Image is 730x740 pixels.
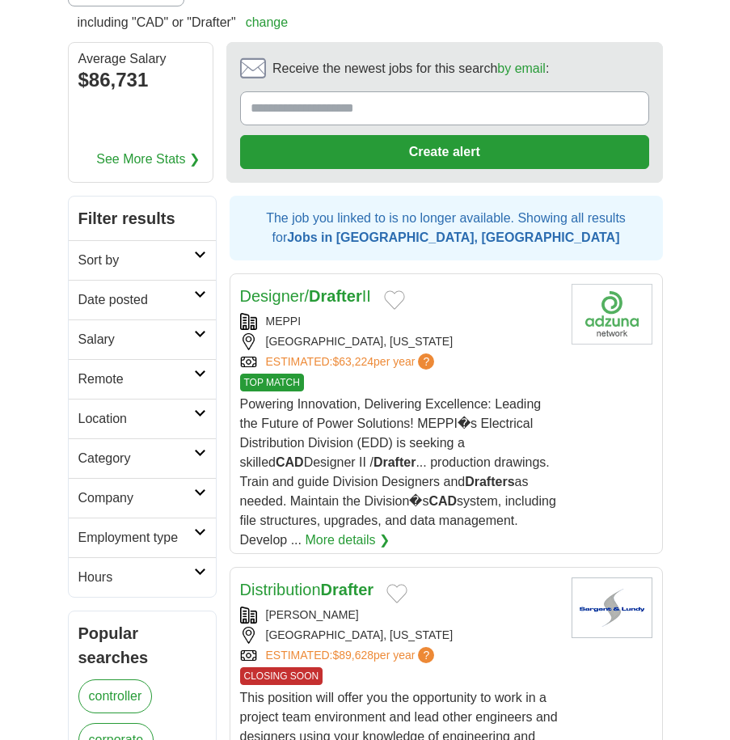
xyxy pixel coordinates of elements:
[69,359,216,399] a: Remote
[78,370,194,389] h2: Remote
[78,621,206,670] h2: Popular searches
[240,333,559,350] div: [GEOGRAPHIC_DATA], [US_STATE]
[384,290,405,310] button: Add to favorite jobs
[240,627,559,644] div: [GEOGRAPHIC_DATA], [US_STATE]
[305,531,390,550] a: More details ❯
[69,319,216,359] a: Salary
[465,475,514,488] strong: Drafters
[69,518,216,557] a: Employment type
[69,240,216,280] a: Sort by
[332,355,373,368] span: $63,224
[69,399,216,438] a: Location
[78,53,203,66] div: Average Salary
[78,409,194,429] h2: Location
[78,66,203,95] div: $86,731
[78,290,194,310] h2: Date posted
[266,608,359,621] a: [PERSON_NAME]
[428,494,457,508] strong: CAD
[96,150,200,169] a: See More Stats ❯
[240,397,556,547] span: Powering Innovation, Delivering Excellence: Leading the Future of Power Solutions! MEPPI�s Electr...
[69,280,216,319] a: Date posted
[240,581,374,598] a: DistributionDrafter
[240,287,371,305] a: Designer/DrafterII
[78,13,289,32] h2: including "CAD" or "Drafter"
[240,667,323,685] span: CLOSING SOON
[418,647,434,663] span: ?
[78,488,194,508] h2: Company
[266,647,438,664] a: ESTIMATED:$89,628per year?
[287,230,619,244] strong: Jobs in [GEOGRAPHIC_DATA], [GEOGRAPHIC_DATA]
[69,197,216,240] h2: Filter results
[230,196,663,260] div: The job you linked to is no longer available. Showing all results for
[276,455,304,469] strong: CAD
[240,313,559,330] div: MEPPI
[309,287,362,305] strong: Drafter
[572,577,652,638] img: Sargent & Lundy logo
[386,584,407,603] button: Add to favorite jobs
[69,478,216,518] a: Company
[78,449,194,468] h2: Category
[69,557,216,597] a: Hours
[78,330,194,349] h2: Salary
[266,353,438,370] a: ESTIMATED:$63,224per year?
[272,59,549,78] span: Receive the newest jobs for this search :
[332,649,373,662] span: $89,628
[69,438,216,478] a: Category
[572,284,652,345] img: Company logo
[321,581,374,598] strong: Drafter
[78,251,194,270] h2: Sort by
[246,15,289,29] a: change
[78,679,153,713] a: controller
[418,353,434,370] span: ?
[497,61,546,75] a: by email
[240,135,649,169] button: Create alert
[78,568,194,587] h2: Hours
[240,374,304,391] span: TOP MATCH
[373,455,416,469] strong: Drafter
[78,528,194,548] h2: Employment type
